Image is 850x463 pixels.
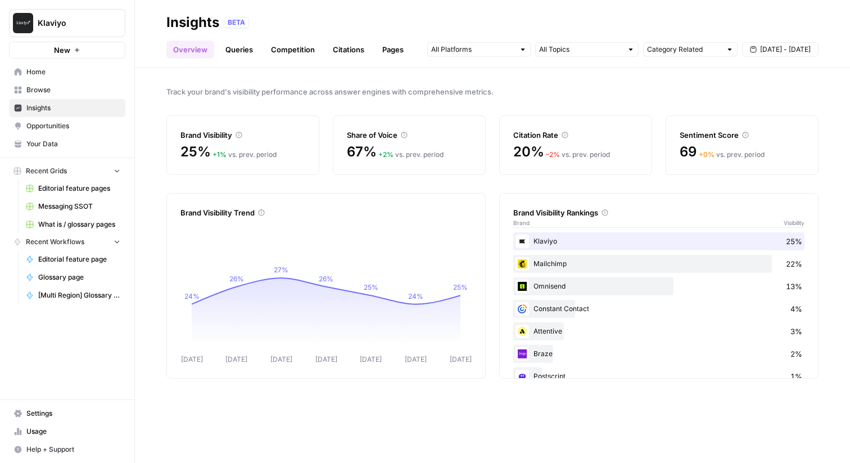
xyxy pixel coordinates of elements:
a: Settings [9,404,125,422]
span: – 2 % [546,150,560,159]
tspan: 26% [229,275,244,283]
a: [Multi Region] Glossary Page [21,286,125,304]
span: Editorial feature pages [38,183,120,194]
span: 69 [680,143,697,161]
img: pg21ys236mnd3p55lv59xccdo3xy [516,257,529,271]
span: + 1 % [213,150,227,159]
a: Usage [9,422,125,440]
span: 20% [513,143,544,161]
div: Postscript [513,367,804,385]
span: [Multi Region] Glossary Page [38,290,120,300]
input: All Topics [539,44,622,55]
div: Klaviyo [513,232,804,250]
div: Attentive [513,322,804,340]
span: 25% [180,143,210,161]
span: Messaging SSOT [38,201,120,212]
div: Braze [513,345,804,363]
span: Opportunities [26,121,120,131]
img: Klaviyo Logo [13,13,33,33]
div: BETA [224,17,249,28]
span: Visibility [784,218,804,227]
span: Editorial feature page [38,254,120,264]
div: Citation Rate [513,129,638,141]
button: [DATE] - [DATE] [742,42,819,57]
div: Sentiment Score [680,129,804,141]
a: Overview [166,41,214,59]
button: New [9,42,125,59]
input: All Platforms [431,44,514,55]
div: Omnisend [513,277,804,295]
button: Recent Workflows [9,233,125,250]
img: d03zj4el0aa7txopwdneenoutvcu [516,235,529,248]
tspan: [DATE] [405,355,427,363]
tspan: [DATE] [270,355,292,363]
img: n07qf5yuhemumpikze8icgz1odva [516,325,529,338]
tspan: [DATE] [450,355,472,363]
span: Settings [26,408,120,419]
span: Track your brand's visibility performance across answer engines with comprehensive metrics. [166,86,819,97]
input: Category Related [647,44,721,55]
span: Browse [26,85,120,95]
span: 25% [786,236,802,247]
a: Editorial feature page [21,250,125,268]
span: Klaviyo [38,17,106,29]
div: vs. prev. period [213,150,277,160]
span: Recent Grids [26,166,67,176]
a: Your Data [9,135,125,153]
a: Insights [9,99,125,117]
a: Opportunities [9,117,125,135]
a: Messaging SSOT [21,197,125,215]
button: Workspace: Klaviyo [9,9,125,37]
span: Help + Support [26,444,120,455]
span: 13% [786,281,802,292]
a: What is / glossary pages [21,215,125,233]
div: Constant Contact [513,300,804,318]
span: + 2 % [378,150,394,159]
a: Home [9,63,125,81]
span: 4% [790,303,802,314]
span: 2% [790,348,802,359]
span: Brand [513,218,530,227]
img: 3j9qnj2pq12j0e9szaggu3i8lwoi [516,347,529,361]
img: or48ckoj2dr325ui2uouqhqfwspy [516,280,529,293]
tspan: [DATE] [315,355,337,363]
tspan: 24% [184,292,200,300]
a: Editorial feature pages [21,179,125,197]
span: Home [26,67,120,77]
tspan: [DATE] [360,355,382,363]
span: 3% [790,326,802,337]
tspan: [DATE] [181,355,203,363]
a: Competition [264,41,322,59]
a: Citations [326,41,371,59]
span: Glossary page [38,272,120,282]
button: Help + Support [9,440,125,458]
a: Browse [9,81,125,99]
div: vs. prev. period [378,150,444,160]
tspan: 26% [319,275,333,283]
tspan: 25% [453,283,468,291]
div: Brand Visibility Rankings [513,207,804,218]
span: What is / glossary pages [38,219,120,230]
div: Brand Visibility Trend [180,207,472,218]
span: Insights [26,103,120,113]
div: vs. prev. period [699,150,765,160]
span: Usage [26,426,120,437]
button: Recent Grids [9,163,125,179]
span: Recent Workflows [26,237,84,247]
img: rg202btw2ktor7h9ou5yjtg7epnf [516,302,529,316]
a: Queries [219,41,260,59]
img: fxnkixr6jbtdipu3lra6hmajxwf3 [516,370,529,383]
div: Share of Voice [347,129,472,141]
span: + 0 % [699,150,715,159]
div: Brand Visibility [180,129,305,141]
tspan: 27% [274,266,288,274]
div: vs. prev. period [546,150,610,160]
a: Pages [376,41,410,59]
div: Mailchimp [513,255,804,273]
div: Insights [166,14,219,32]
span: [DATE] - [DATE] [760,44,811,55]
tspan: [DATE] [225,355,247,363]
tspan: 24% [408,292,423,300]
span: 22% [786,258,802,269]
span: 1% [790,371,802,382]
